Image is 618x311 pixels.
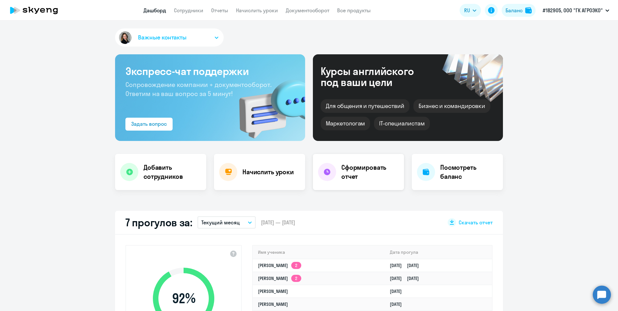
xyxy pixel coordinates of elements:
[146,291,221,306] span: 92 %
[464,6,470,14] span: RU
[390,263,424,268] a: [DATE][DATE]
[261,219,295,226] span: [DATE] — [DATE]
[321,66,431,88] div: Курсы английского под ваши цели
[459,219,493,226] span: Скачать отчет
[125,216,192,229] h2: 7 прогулов за:
[440,163,498,181] h4: Посмотреть баланс
[543,6,603,14] p: #182905, ООО "ГК АГРОЭКО"
[539,3,613,18] button: #182905, ООО "ГК АГРОЭКО"
[253,246,385,259] th: Имя ученика
[197,216,256,229] button: Текущий месяц
[321,99,410,113] div: Для общения и путешествий
[291,275,301,282] app-skyeng-badge: 2
[115,28,224,47] button: Важные контакты
[258,288,288,294] a: [PERSON_NAME]
[385,246,492,259] th: Дата прогула
[118,30,133,45] img: avatar
[502,4,536,17] button: Балансbalance
[341,163,399,181] h4: Сформировать отчет
[174,7,203,14] a: Сотрудники
[413,99,490,113] div: Бизнес и командировки
[390,288,407,294] a: [DATE]
[125,65,295,78] h3: Экспресс-чат поддержки
[242,167,294,177] h4: Начислить уроки
[390,301,407,307] a: [DATE]
[125,118,173,131] button: Задать вопрос
[125,80,272,98] span: Сопровождение компании + документооборот. Ответим на ваш вопрос за 5 минут!
[144,163,201,181] h4: Добавить сотрудников
[236,7,278,14] a: Начислить уроки
[258,301,288,307] a: [PERSON_NAME]
[337,7,371,14] a: Все продукты
[144,7,166,14] a: Дашборд
[291,262,301,269] app-skyeng-badge: 2
[211,7,228,14] a: Отчеты
[230,68,305,141] img: bg-img
[258,263,301,268] a: [PERSON_NAME]2
[131,120,167,128] div: Задать вопрос
[525,7,532,14] img: balance
[374,117,430,130] div: IT-специалистам
[390,275,424,281] a: [DATE][DATE]
[506,6,523,14] div: Баланс
[138,33,186,42] span: Важные контакты
[321,117,370,130] div: Маркетологам
[460,4,481,17] button: RU
[286,7,329,14] a: Документооборот
[201,219,240,226] p: Текущий месяц
[258,275,301,281] a: [PERSON_NAME]2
